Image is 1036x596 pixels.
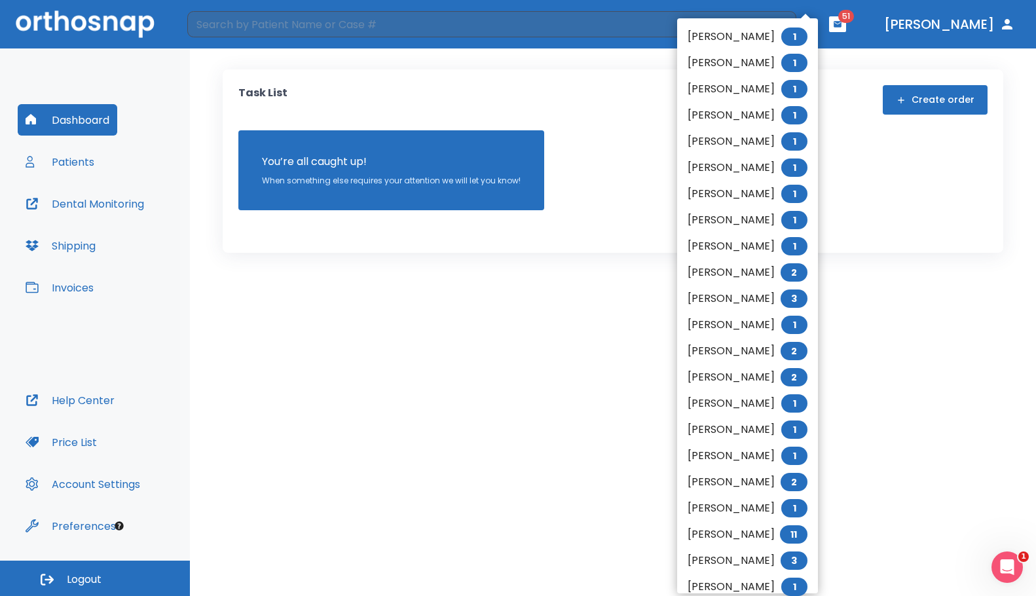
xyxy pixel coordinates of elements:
li: [PERSON_NAME] [677,521,818,548]
span: 1 [781,54,807,72]
li: [PERSON_NAME] [677,155,818,181]
li: [PERSON_NAME] [677,102,818,128]
span: 1 [781,132,807,151]
li: [PERSON_NAME] [677,469,818,495]
li: [PERSON_NAME] [677,548,818,574]
span: 1 [781,158,807,177]
span: 2 [781,263,807,282]
span: 1 [781,447,807,465]
span: 1 [1018,551,1029,562]
li: [PERSON_NAME] [677,495,818,521]
li: [PERSON_NAME] [677,390,818,417]
span: 1 [781,316,807,334]
span: 1 [781,420,807,439]
li: [PERSON_NAME] [677,443,818,469]
li: [PERSON_NAME] [677,417,818,443]
li: [PERSON_NAME] [677,364,818,390]
span: 1 [781,28,807,46]
li: [PERSON_NAME] [677,312,818,338]
span: 1 [781,578,807,596]
li: [PERSON_NAME] [677,50,818,76]
span: 2 [781,473,807,491]
li: [PERSON_NAME] [677,233,818,259]
iframe: Intercom live chat [991,551,1023,583]
li: [PERSON_NAME] [677,286,818,312]
span: 3 [781,289,807,308]
li: [PERSON_NAME] [677,128,818,155]
span: 2 [781,342,807,360]
li: [PERSON_NAME] [677,181,818,207]
li: [PERSON_NAME] [677,338,818,364]
span: 11 [780,525,807,544]
span: 1 [781,394,807,413]
span: 1 [781,80,807,98]
span: 1 [781,106,807,124]
span: 1 [781,211,807,229]
li: [PERSON_NAME] [677,76,818,102]
span: 3 [781,551,807,570]
span: 2 [781,368,807,386]
span: 1 [781,185,807,203]
li: [PERSON_NAME] [677,207,818,233]
span: 1 [781,237,807,255]
span: 1 [781,499,807,517]
li: [PERSON_NAME] [677,24,818,50]
li: [PERSON_NAME] [677,259,818,286]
